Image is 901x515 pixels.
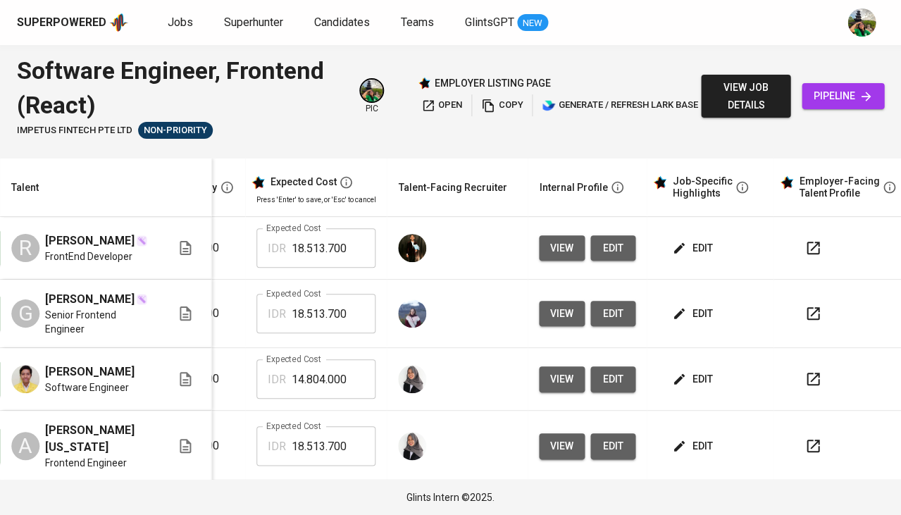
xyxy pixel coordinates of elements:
p: Press 'Enter' to save, or 'Esc' to cancel [256,194,375,205]
img: magic_wand.svg [136,294,147,305]
span: IMPETUS FINTECH PTE LTD [17,124,132,137]
div: R [11,234,39,262]
img: magic_wand.svg [136,235,147,247]
span: pipeline [813,87,873,105]
p: IDR [268,438,286,455]
div: Internal Profile [539,179,607,197]
img: sinta.windasari@glints.com [398,365,426,393]
img: app logo [109,12,128,33]
p: IDR [268,371,286,388]
span: view [550,371,573,388]
span: open [421,97,462,113]
a: Superhunter [224,14,286,32]
button: edit [590,301,635,327]
span: Superhunter [224,15,283,29]
span: edit [602,305,624,323]
img: glints_star.svg [779,175,793,190]
span: Senior Frontend Engineer [45,308,154,336]
button: view job details [701,75,790,118]
button: edit [590,433,635,459]
span: view [550,305,573,323]
img: lark [542,99,556,113]
a: GlintsGPT NEW [465,14,548,32]
span: [PERSON_NAME] [45,291,135,308]
span: edit [602,240,624,257]
div: Job-Specific Highlights [672,175,732,200]
div: Superpowered [17,15,106,31]
span: [PERSON_NAME] [US_STATE] [45,422,154,456]
a: Jobs [168,14,196,32]
button: lark generate / refresh lark base [538,94,701,116]
a: Superpoweredapp logo [17,12,128,33]
span: edit [675,371,712,388]
button: view [539,433,585,459]
div: A [11,432,39,460]
button: edit [669,433,718,459]
span: Jobs [168,15,193,29]
img: christine.raharja@glints.com [398,299,426,328]
div: Employer-Facing Talent Profile [799,175,879,200]
button: edit [590,366,635,392]
button: edit [669,301,718,327]
span: copy [481,97,523,113]
span: edit [675,240,712,257]
span: Teams [401,15,434,29]
img: ridlo@glints.com [398,234,426,262]
span: edit [675,438,712,455]
span: [PERSON_NAME] [45,364,135,380]
p: IDR [268,240,286,257]
span: edit [602,438,624,455]
span: Software Engineer [45,380,129,395]
span: generate / refresh lark base [542,97,697,113]
div: Pending Client’s Feedback [138,122,213,139]
span: NEW [517,16,548,30]
p: IDR [268,306,286,323]
img: sinta.windasari@glints.com [398,432,426,460]
img: eva@glints.com [847,8,876,37]
div: Software Engineer, Frontend (React) [17,54,342,122]
a: Candidates [314,14,373,32]
span: view job details [712,79,779,113]
a: pipeline [802,83,884,109]
button: view [539,301,585,327]
div: pic [359,78,384,115]
img: glints_star.svg [251,175,265,190]
span: view [550,240,573,257]
span: Non-Priority [138,124,213,137]
span: edit [675,305,712,323]
img: eva@glints.com [361,80,383,101]
button: view [539,366,585,392]
p: employer listing page [435,76,550,90]
span: Frontend Engineer [45,456,127,470]
button: open [418,94,466,116]
div: G [11,299,39,328]
span: Candidates [314,15,370,29]
img: Muhammad Fauzi Azhar [11,365,39,393]
button: edit [669,235,718,261]
span: view [550,438,573,455]
span: GlintsGPT [465,15,514,29]
button: edit [590,235,635,261]
button: edit [669,366,718,392]
button: view [539,235,585,261]
span: [PERSON_NAME] [45,232,135,249]
a: Teams [401,14,437,32]
span: FrontEnd Developer [45,249,132,263]
div: Expected Cost [271,176,336,189]
button: copy [478,94,526,116]
img: Glints Star [418,77,430,89]
img: glints_star.svg [652,175,666,190]
span: edit [602,371,624,388]
div: Talent [11,179,39,197]
div: Talent-Facing Recruiter [398,179,507,197]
